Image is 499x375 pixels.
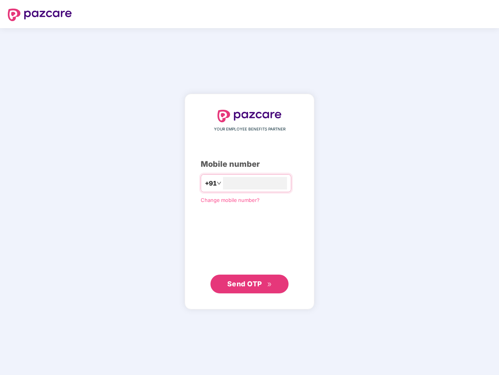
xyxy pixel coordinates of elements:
[210,275,289,293] button: Send OTPdouble-right
[217,110,282,122] img: logo
[205,179,217,188] span: +91
[8,9,72,21] img: logo
[214,126,285,132] span: YOUR EMPLOYEE BENEFITS PARTNER
[227,280,262,288] span: Send OTP
[201,158,298,170] div: Mobile number
[201,197,260,203] a: Change mobile number?
[267,282,272,287] span: double-right
[217,181,221,186] span: down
